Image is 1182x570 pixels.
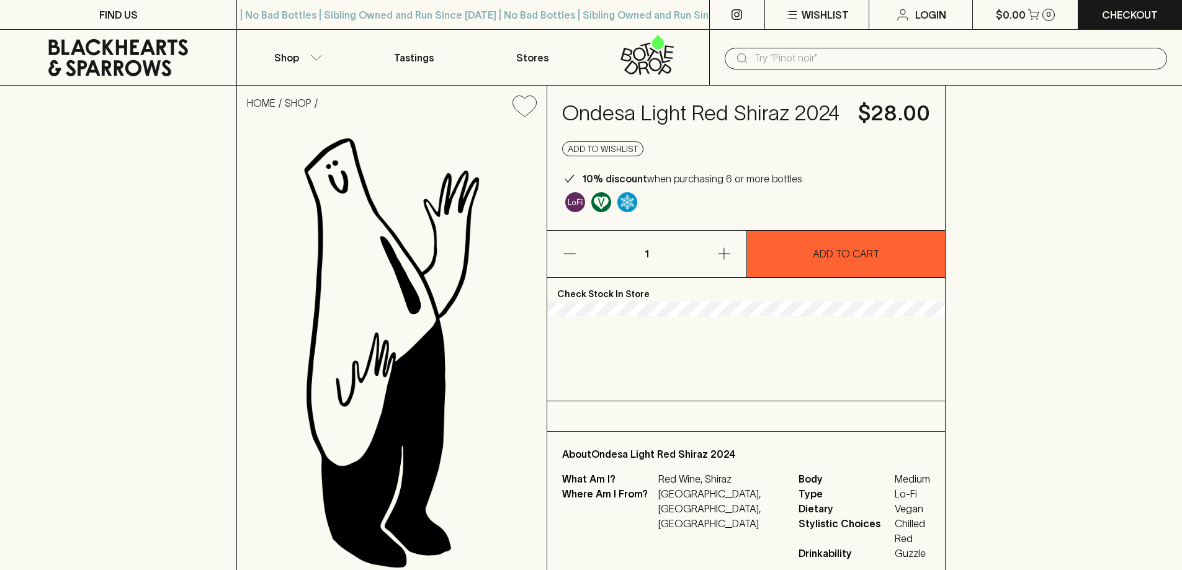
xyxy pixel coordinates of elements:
a: Tastings [355,30,473,85]
a: SHOP [285,97,311,109]
button: Add to wishlist [562,141,643,156]
span: Guzzle [895,546,930,561]
a: Some may call it natural, others minimum intervention, either way, it’s hands off & maybe even a ... [562,189,588,215]
a: Stores [473,30,591,85]
button: ADD TO CART [747,231,946,277]
p: What Am I? [562,471,655,486]
p: Wishlist [802,7,849,22]
p: when purchasing 6 or more bottles [582,171,802,186]
p: Where Am I From? [562,486,655,531]
a: HOME [247,97,275,109]
p: 1 [632,231,661,277]
button: Shop [237,30,355,85]
img: Vegan [591,192,611,212]
a: Made without the use of any animal products. [588,189,614,215]
span: Body [799,471,892,486]
b: 10% discount [582,173,647,184]
p: Login [915,7,946,22]
img: Chilled Red [617,192,637,212]
span: Type [799,486,892,501]
span: Medium [895,471,930,486]
a: Wonderful as is, but a slight chill will enhance the aromatics and give it a beautiful crunch. [614,189,640,215]
button: Add to wishlist [508,91,542,122]
p: [GEOGRAPHIC_DATA], [GEOGRAPHIC_DATA], [GEOGRAPHIC_DATA] [658,486,784,531]
span: Lo-Fi [895,486,930,501]
span: Stylistic Choices [799,516,892,546]
p: $0.00 [996,7,1026,22]
h4: $28.00 [858,100,930,127]
span: Chilled Red [895,516,930,546]
span: Drinkability [799,546,892,561]
p: Stores [516,50,548,65]
p: FIND US [99,7,138,22]
p: About Ondesa Light Red Shiraz 2024 [562,447,930,461]
p: ADD TO CART [813,246,879,261]
p: Shop [274,50,299,65]
span: Vegan [895,501,930,516]
p: Tastings [394,50,434,65]
h4: Ondesa Light Red Shiraz 2024 [562,100,843,127]
p: 0 [1046,11,1051,18]
p: Red Wine, Shiraz [658,471,784,486]
img: Lo-Fi [565,192,585,212]
p: Checkout [1102,7,1158,22]
span: Dietary [799,501,892,516]
p: Check Stock In Store [547,278,945,301]
input: Try "Pinot noir" [754,48,1157,68]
